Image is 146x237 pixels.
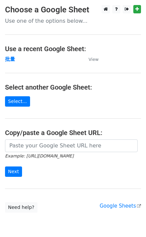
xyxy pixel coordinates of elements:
[5,166,22,177] input: Next
[5,129,141,137] h4: Copy/paste a Google Sheet URL:
[82,56,99,62] a: View
[5,139,138,152] input: Paste your Google Sheet URL here
[5,45,141,53] h4: Use a recent Google Sheet:
[5,17,141,24] p: Use one of the options below...
[5,56,15,62] a: 批量
[5,96,30,107] a: Select...
[5,202,37,213] a: Need help?
[5,83,141,91] h4: Select another Google Sheet:
[5,5,141,15] h3: Choose a Google Sheet
[89,57,99,62] small: View
[100,203,141,209] a: Google Sheets
[5,153,74,158] small: Example: [URL][DOMAIN_NAME]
